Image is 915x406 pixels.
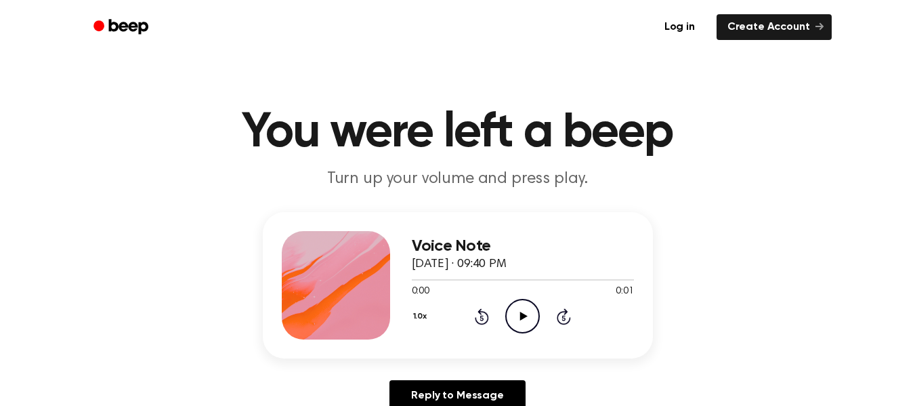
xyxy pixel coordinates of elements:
h3: Voice Note [412,237,634,256]
button: 1.0x [412,305,432,328]
span: 0:01 [616,285,633,299]
span: 0:00 [412,285,429,299]
a: Log in [651,12,708,43]
p: Turn up your volume and press play. [198,168,718,190]
h1: You were left a beep [111,108,805,157]
a: Create Account [717,14,832,40]
a: Beep [84,14,161,41]
span: [DATE] · 09:40 PM [412,258,507,270]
